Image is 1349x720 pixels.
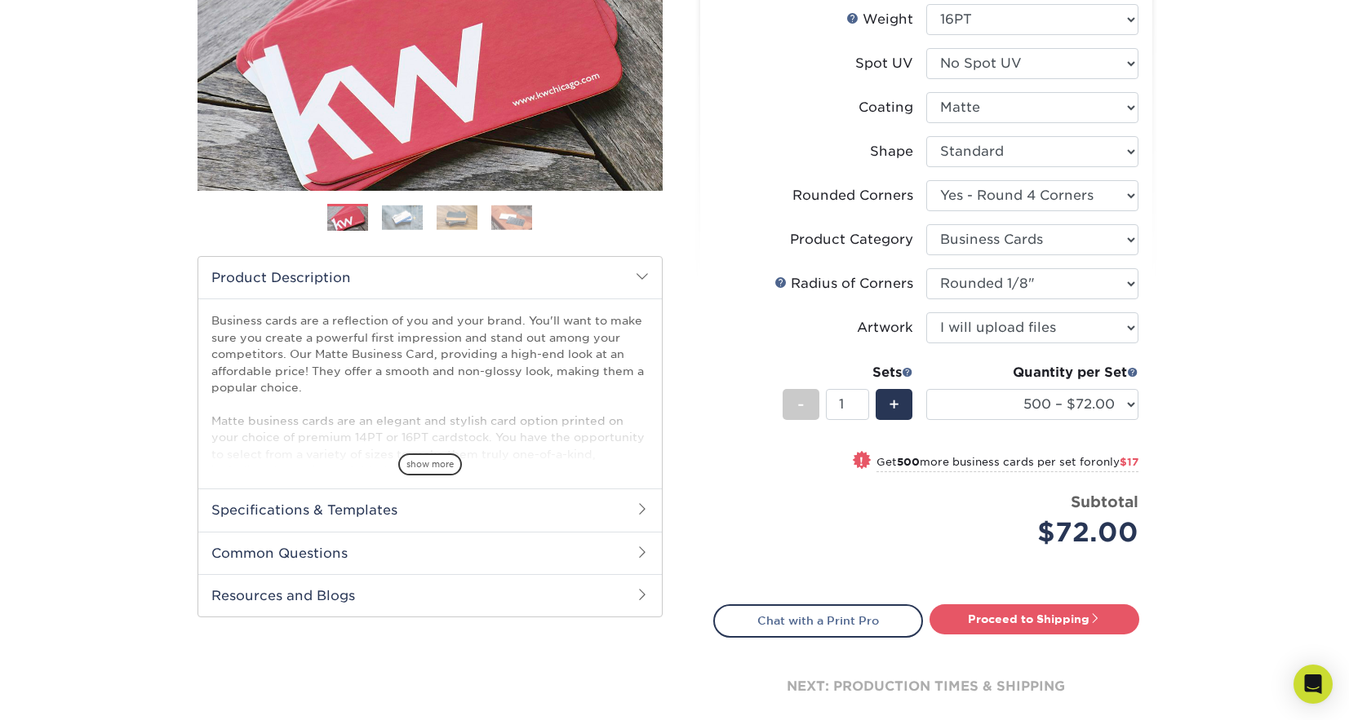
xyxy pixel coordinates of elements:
span: ! [859,453,863,470]
div: Spot UV [855,54,913,73]
span: - [797,392,805,417]
img: Business Cards 04 [491,205,532,230]
img: Business Cards 02 [382,205,423,230]
div: Sets [783,363,913,382]
div: Artwork [857,318,913,338]
img: Business Cards 01 [327,198,368,239]
img: Business Cards 03 [437,205,477,230]
iframe: Google Customer Reviews [4,670,139,714]
div: Coating [859,98,913,117]
span: show more [398,453,462,475]
p: Business cards are a reflection of you and your brand. You'll want to make sure you create a powe... [211,312,649,545]
h2: Product Description [198,257,662,298]
strong: 500 [897,456,920,468]
h2: Specifications & Templates [198,488,662,531]
h2: Common Questions [198,532,662,574]
a: Chat with a Print Pro [713,604,923,637]
div: Weight [846,10,913,29]
div: Product Category [790,230,913,250]
div: Open Intercom Messenger [1294,665,1333,704]
span: $17 [1120,456,1138,468]
strong: Subtotal [1071,493,1138,510]
div: $72.00 [939,513,1138,552]
div: Quantity per Set [926,363,1138,382]
div: Radius of Corners [774,274,913,294]
h2: Resources and Blogs [198,574,662,616]
small: Get more business cards per set for [876,456,1138,472]
a: Proceed to Shipping [930,604,1139,634]
span: only [1096,456,1138,468]
div: Shape [870,142,913,161]
div: Rounded Corners [792,186,913,205]
span: + [889,392,899,417]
